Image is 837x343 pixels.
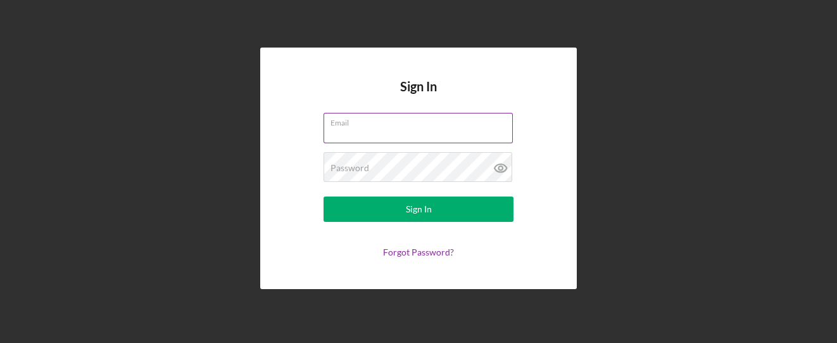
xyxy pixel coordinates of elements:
h4: Sign In [400,79,437,113]
label: Password [330,163,369,173]
div: Sign In [406,197,432,222]
label: Email [330,113,513,127]
a: Forgot Password? [383,247,454,257]
button: Sign In [324,197,513,222]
